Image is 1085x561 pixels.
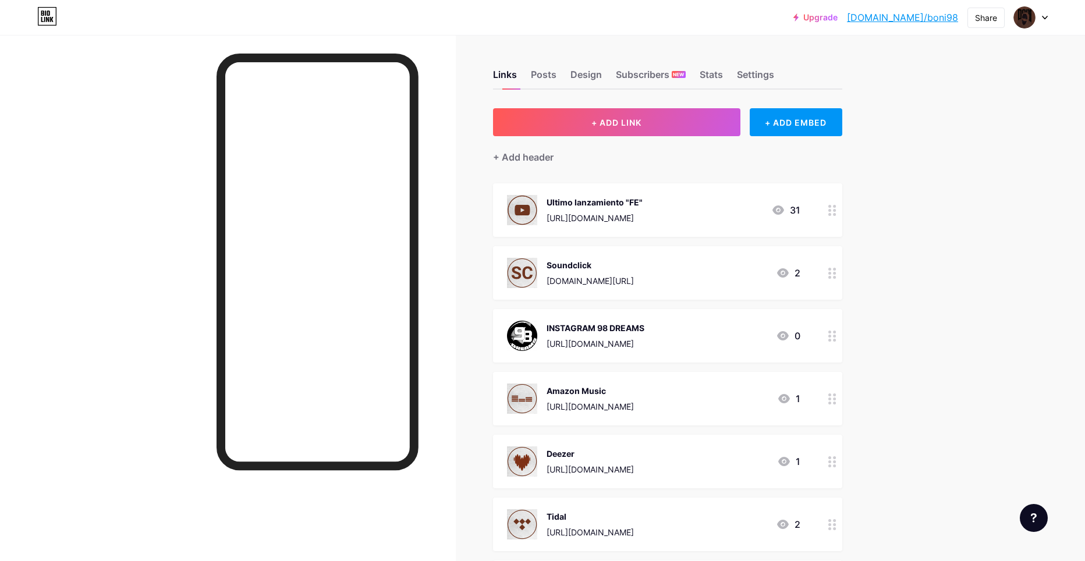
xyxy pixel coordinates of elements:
[547,448,634,460] div: Deezer
[507,446,537,477] img: Deezer
[493,68,517,88] div: Links
[547,338,644,350] div: [URL][DOMAIN_NAME]
[507,321,537,351] img: INSTAGRAM 98 DREAMS
[547,526,634,538] div: [URL][DOMAIN_NAME]
[793,13,838,22] a: Upgrade
[493,108,740,136] button: + ADD LINK
[547,259,634,271] div: Soundclick
[531,68,556,88] div: Posts
[507,384,537,414] img: Amazon Music
[547,322,644,334] div: INSTAGRAM 98 DREAMS
[507,258,537,288] img: Soundclick
[570,68,602,88] div: Design
[700,68,723,88] div: Stats
[507,509,537,539] img: Tidal
[547,400,634,413] div: [URL][DOMAIN_NAME]
[547,385,634,397] div: Amazon Music
[776,517,800,531] div: 2
[547,196,643,208] div: Ultimo lanzamiento "FE"
[547,510,634,523] div: Tidal
[507,195,537,225] img: Ultimo lanzamiento "FE"
[547,212,643,224] div: [URL][DOMAIN_NAME]
[975,12,997,24] div: Share
[493,150,554,164] div: + Add header
[847,10,958,24] a: [DOMAIN_NAME]/boni98
[776,266,800,280] div: 2
[777,392,800,406] div: 1
[771,203,800,217] div: 31
[750,108,842,136] div: + ADD EMBED
[1013,6,1036,29] img: boni98
[737,68,774,88] div: Settings
[616,68,686,88] div: Subscribers
[776,329,800,343] div: 0
[547,463,634,475] div: [URL][DOMAIN_NAME]
[673,71,684,78] span: NEW
[547,275,634,287] div: [DOMAIN_NAME][URL]
[591,118,641,127] span: + ADD LINK
[777,455,800,468] div: 1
